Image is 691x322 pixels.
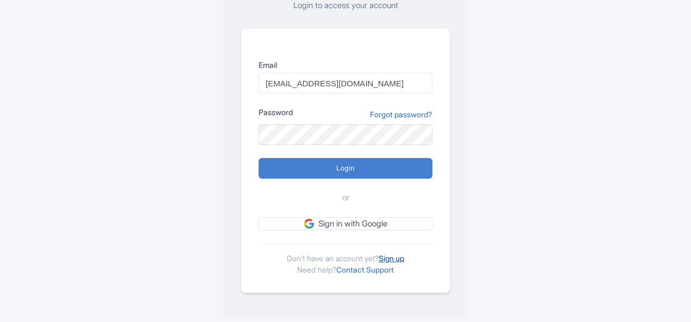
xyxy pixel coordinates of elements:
input: Login [259,158,432,179]
div: Don't have an account yet? Need help? [259,243,432,275]
label: Password [259,106,293,118]
a: Forgot password? [370,109,432,120]
img: google.svg [304,219,314,229]
a: Sign up [379,254,404,263]
input: you@example.com [259,73,432,93]
a: Contact Support [336,265,394,274]
a: Sign in with Google [259,217,432,231]
span: or [342,192,349,204]
label: Email [259,59,432,71]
